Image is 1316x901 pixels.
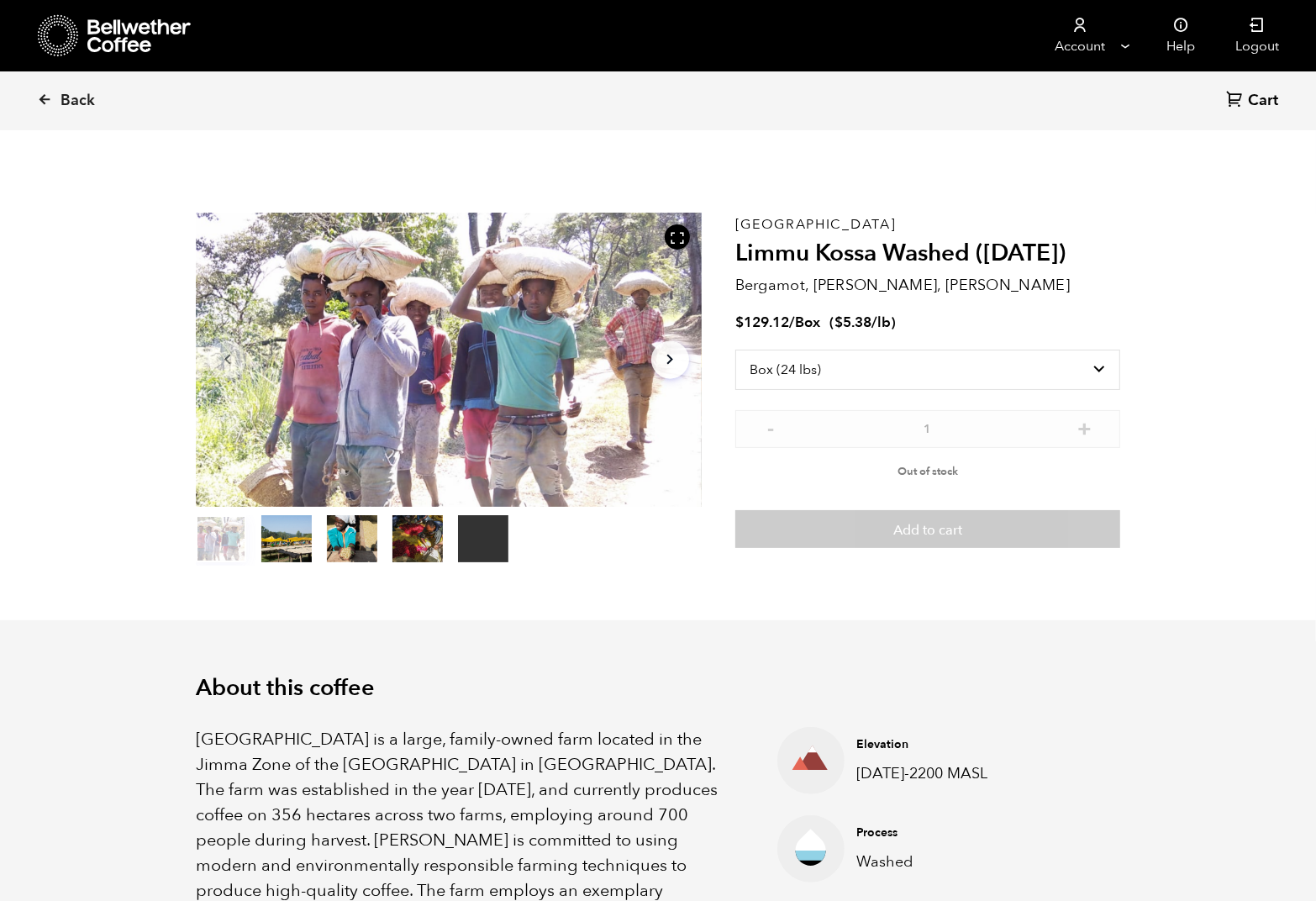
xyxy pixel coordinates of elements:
[761,419,782,435] button: -
[1248,91,1278,111] span: Cart
[795,313,820,332] span: Box
[789,313,795,332] span: /
[830,313,897,332] span: ( )
[735,240,1120,268] h2: Limmu Kossa Washed ([DATE])
[735,313,789,332] bdi: 129.12
[835,313,872,332] bdi: 5.38
[458,515,508,562] video: Your browser does not support the video tag.
[872,313,892,332] span: /lb
[857,762,1045,785] p: [DATE]-2200 MASL
[1074,419,1095,435] button: +
[835,313,844,332] span: $
[735,313,744,332] span: $
[1226,90,1282,113] a: Cart
[857,736,1045,753] h4: Elevation
[735,274,1120,297] p: Bergamot, [PERSON_NAME], [PERSON_NAME]
[898,464,958,479] span: Out of stock
[196,675,1120,702] h2: About this coffee
[857,851,1045,873] p: Washed
[857,825,1045,841] h4: Process
[61,91,95,111] span: Back
[735,510,1120,549] button: Add to cart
